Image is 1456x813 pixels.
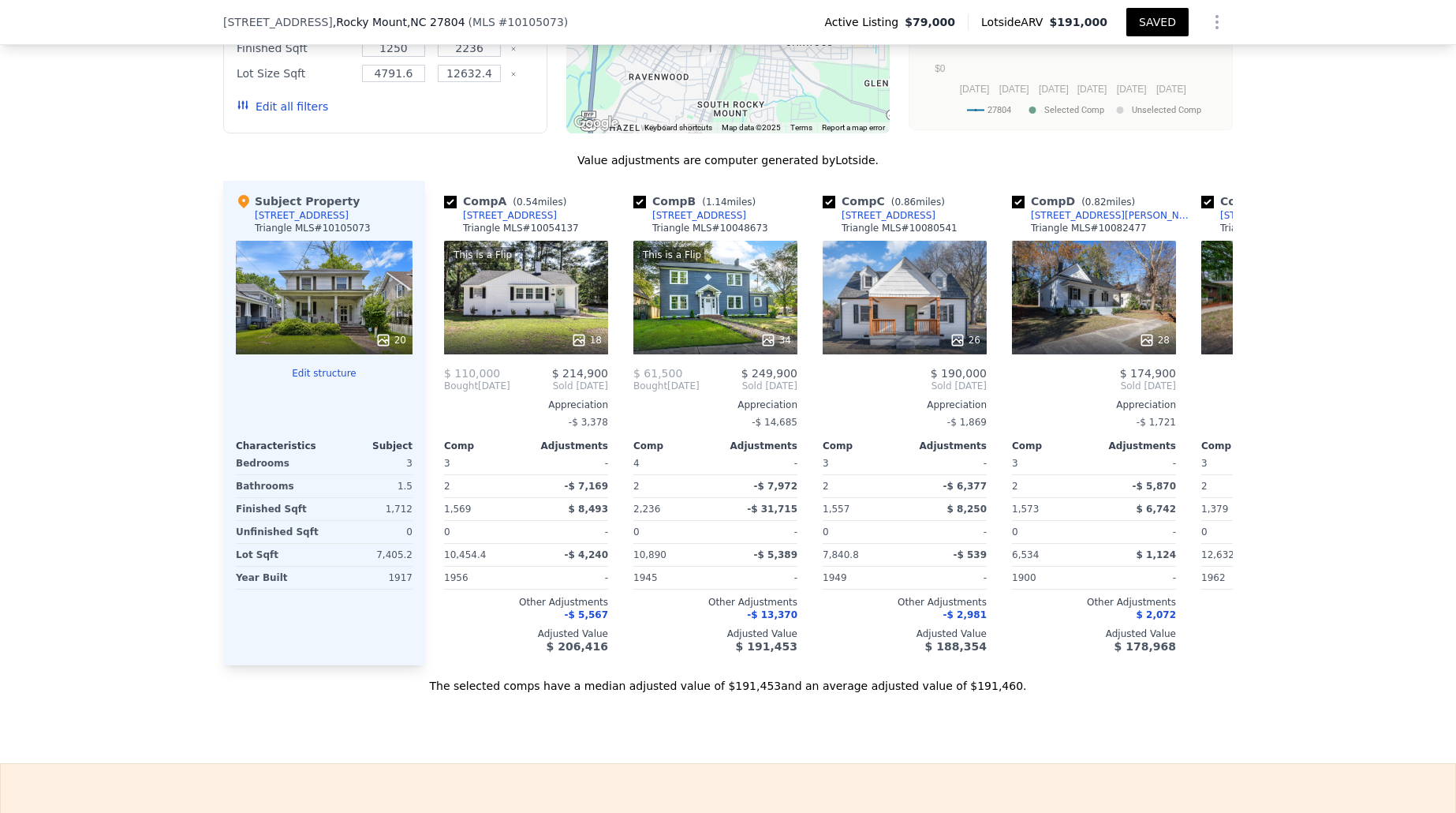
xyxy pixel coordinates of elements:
span: 3 [444,458,450,469]
div: Lot Size Sqft [237,62,353,84]
div: 1956 [444,567,523,589]
div: Comp [1201,440,1283,452]
div: Bathrooms [236,475,321,497]
span: 12,632.4 [1201,549,1243,560]
span: 1,379 [1201,504,1228,515]
span: 7,840.8 [823,549,859,560]
span: $ 214,900 [552,367,608,380]
div: 1917 [327,567,413,589]
span: 3 [1012,458,1018,469]
span: 10,890 [633,549,666,560]
div: - [719,452,797,474]
span: $191,000 [1049,16,1107,28]
div: - [1201,411,1365,433]
div: Adjustments [1094,440,1176,452]
div: Comp C [823,193,951,209]
div: 1962 [1201,567,1280,589]
div: Adjustments [905,440,987,452]
a: [STREET_ADDRESS] [633,209,746,222]
div: Finished Sqft [237,37,353,59]
div: Value adjustments are computer generated by Lotside . [223,152,1233,168]
button: Edit all filters [237,99,328,114]
div: Appreciation [1201,399,1365,411]
div: This is a Flip [450,247,515,263]
div: 1945 [633,567,712,589]
div: 2 [444,475,523,497]
span: $ 6,742 [1137,504,1176,515]
div: Triangle MLS # 10054137 [463,222,579,234]
div: 34 [760,332,791,348]
div: Triangle MLS # 10048673 [652,222,768,234]
span: $ 174,900 [1120,367,1176,380]
span: Sold [DATE] [510,380,608,392]
span: # 10105073 [498,16,564,28]
div: Adjustments [526,440,608,452]
span: 3 [1201,458,1208,469]
div: Adjusted Value [444,628,608,640]
span: $ 178,968 [1114,640,1176,653]
text: [DATE] [1117,84,1147,95]
span: 0.82 [1085,197,1107,208]
div: 18 [571,332,602,348]
div: Subject Property [236,193,360,209]
span: 1.14 [706,197,727,208]
div: [STREET_ADDRESS] [652,209,746,222]
span: 4 [633,458,640,469]
text: $0 [935,63,946,74]
a: [STREET_ADDRESS][PERSON_NAME] [1012,209,1195,222]
div: Comp A [444,193,573,209]
div: [STREET_ADDRESS] [255,209,349,222]
div: Comp [633,440,715,452]
div: - [719,521,797,543]
span: 0.54 [517,197,538,208]
div: Other Adjustments [1201,596,1365,609]
span: Sold [DATE] [1201,380,1365,392]
span: $ 8,493 [569,504,608,515]
span: -$ 7,972 [754,481,797,492]
span: ( miles) [885,197,951,208]
div: Triangle MLS # 10082477 [1031,222,1147,234]
div: Finished Sqft [236,498,321,520]
div: Unfinished Sqft [236,521,321,543]
div: [STREET_ADDRESS] [842,209,935,222]
div: Comp E [1201,193,1329,209]
span: -$ 5,389 [754,549,797,560]
a: Open this area in Google Maps (opens a new window) [570,113,622,133]
span: MLS [472,16,495,28]
span: $79,000 [905,14,955,30]
span: 0 [1012,526,1018,538]
div: - [529,452,608,474]
span: 1,557 [823,504,849,515]
span: 1,573 [1012,504,1039,515]
div: Adjusted Value [823,628,987,640]
span: 0.86 [894,197,916,208]
span: -$ 5,870 [1133,481,1176,492]
div: 1,712 [327,498,413,520]
div: Triangle MLS # 10080541 [842,222,958,234]
span: Active Listing [824,14,905,30]
div: Adjusted Value [633,628,797,640]
div: Triangle MLS # 10105073 [255,222,371,234]
div: Appreciation [1012,399,1176,411]
span: $ 191,453 [736,640,797,653]
div: [DATE] [633,380,700,392]
span: -$ 13,370 [747,609,797,620]
div: Comp [444,440,526,452]
div: - [1097,452,1176,474]
span: Map data ©2025 [722,123,781,132]
div: ( ) [469,14,569,30]
span: Sold [DATE] [823,380,987,392]
span: Lotside ARV [981,14,1049,30]
button: Clear [510,71,517,77]
div: - [1097,567,1176,589]
div: Appreciation [823,399,987,411]
span: -$ 6,377 [943,481,987,492]
a: [STREET_ADDRESS] [444,209,557,222]
div: - [719,567,797,589]
div: 2 [1012,475,1091,497]
span: -$ 7,169 [565,481,608,492]
a: [STREET_ADDRESS][PERSON_NAME] [1201,209,1384,222]
div: Lot Sqft [236,544,321,566]
span: $ 249,900 [741,367,797,380]
span: $ 2,072 [1137,609,1176,620]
